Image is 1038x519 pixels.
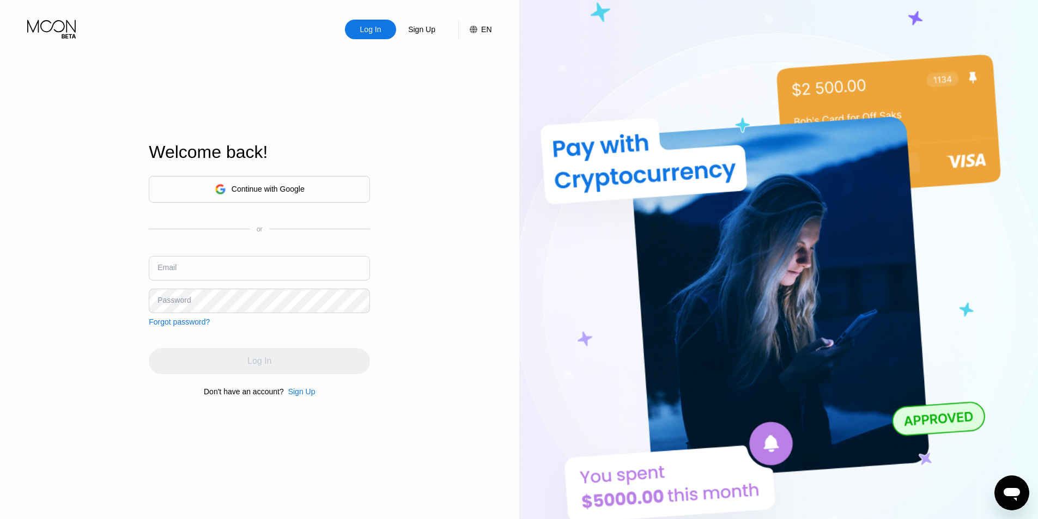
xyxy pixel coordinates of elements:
div: Forgot password? [149,317,210,326]
div: Log In [345,20,396,39]
div: Welcome back! [149,142,370,162]
div: Sign Up [407,24,436,35]
div: or [257,225,263,233]
div: Continue with Google [232,185,305,193]
div: EN [481,25,491,34]
div: Email [157,263,177,272]
iframe: Кнопка запуска окна обмена сообщениями [994,475,1029,510]
div: Log In [359,24,383,35]
div: Sign Up [284,387,315,396]
div: Don't have an account? [204,387,284,396]
div: Sign Up [288,387,315,396]
div: Continue with Google [149,176,370,203]
div: EN [458,20,491,39]
div: Sign Up [396,20,447,39]
div: Password [157,296,191,304]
